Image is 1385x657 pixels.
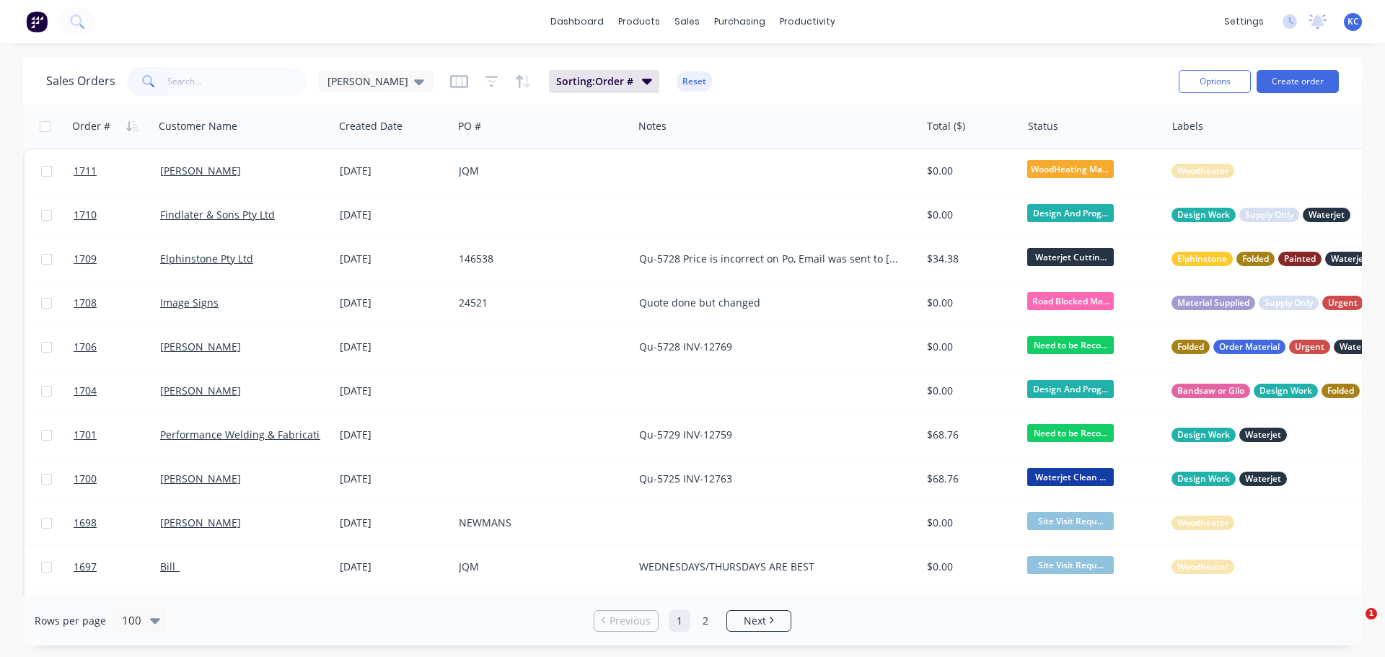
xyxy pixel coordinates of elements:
div: Quote done but changed [639,296,902,310]
span: Supply Only [1265,296,1313,310]
input: Search... [167,67,308,96]
a: 1697 [74,545,160,588]
span: Folded [1327,384,1354,398]
div: Qu-5728 Price is incorrect on Po, Email was sent to [GEOGRAPHIC_DATA] about this. [639,252,902,266]
span: Order Material [1219,340,1280,354]
span: 1704 [74,384,97,398]
a: 1706 [74,325,160,369]
div: Labels [1172,119,1203,133]
span: Bandsaw or Gilo [1177,384,1244,398]
span: 1708 [74,296,97,310]
div: $0.00 [927,384,1012,398]
div: Customer Name [159,119,237,133]
span: Design Work [1177,428,1230,442]
a: Findlater & Sons Pty Ltd [160,208,275,221]
div: purchasing [707,11,773,32]
a: dashboard [543,11,611,32]
button: Design WorkWaterjet [1171,428,1287,442]
div: Qu-5725 INV-12763 [639,472,902,486]
span: Need to be Reco... [1027,336,1114,354]
span: Rows per page [35,614,106,628]
div: products [611,11,667,32]
span: 1711 [74,164,97,178]
div: WEDNESDAYS/THURSDAYS ARE BEST [639,560,902,574]
span: Painted [1284,252,1316,266]
a: 1700 [74,457,160,501]
span: 1706 [74,340,97,354]
a: [PERSON_NAME] [160,472,241,485]
span: 1701 [74,428,97,442]
button: Woodheater [1171,164,1234,178]
a: Image Signs [160,296,219,309]
button: Options [1179,70,1251,93]
a: Bill_ [160,560,180,573]
span: 1709 [74,252,97,266]
span: Waterjet Clean ... [1027,468,1114,486]
button: Design WorkWaterjet [1171,472,1287,486]
span: 1700 [74,472,97,486]
a: 1711 [74,149,160,193]
span: Folded [1177,340,1204,354]
div: $68.76 [927,428,1012,442]
a: Performance Welding & Fabrication [160,428,332,441]
div: PO # [458,119,481,133]
img: Factory [26,11,48,32]
span: 1 [1366,608,1377,619]
div: Created Date [339,119,403,133]
a: 1701 [74,413,160,457]
a: Previous page [594,614,658,628]
a: [PERSON_NAME] [160,384,241,397]
span: [PERSON_NAME] [327,74,408,89]
div: Order # [72,119,110,133]
a: 1704 [74,369,160,413]
div: Notes [638,119,667,133]
h1: Sales Orders [46,74,115,88]
div: [DATE] [340,516,447,530]
div: $34.38 [927,252,1012,266]
button: Woodheater [1171,560,1234,574]
div: Total ($) [927,119,965,133]
div: 146538 [459,252,619,266]
span: Folded [1242,252,1269,266]
div: $0.00 [927,560,1012,574]
a: Next page [727,614,791,628]
span: Waterjet [1245,472,1281,486]
ul: Pagination [588,610,797,632]
span: Next [744,614,766,628]
div: [DATE] [340,252,447,266]
a: Page 1 is your current page [669,610,690,632]
span: Road Blocked Ma... [1027,292,1114,310]
span: Design Work [1259,384,1312,398]
div: JQM [459,560,619,574]
span: Design And Prog... [1027,380,1114,398]
div: 24521 [459,296,619,310]
div: [DATE] [340,164,447,178]
a: [PERSON_NAME] [160,516,241,529]
div: [DATE] [340,208,447,222]
button: Reset [677,71,712,92]
div: $0.00 [927,296,1012,310]
div: $0.00 [927,164,1012,178]
span: Sorting: Order # [556,74,633,89]
div: [DATE] [340,428,447,442]
div: productivity [773,11,843,32]
span: Design Work [1177,208,1230,222]
div: sales [667,11,707,32]
a: 1708 [74,281,160,325]
div: settings [1217,11,1271,32]
div: $68.76 [927,472,1012,486]
span: Waterjet [1331,252,1367,266]
a: Elphinstone Pty Ltd [160,252,253,265]
span: Waterjet [1340,340,1376,354]
span: Urgent [1328,296,1358,310]
div: Qu-5728 INV-12769 [639,340,902,354]
a: 1710 [74,193,160,237]
div: $0.00 [927,208,1012,222]
span: Woodheater [1177,560,1228,574]
span: Urgent [1295,340,1324,354]
div: [DATE] [340,384,447,398]
div: NEWMANS [459,516,619,530]
span: Waterjet Cuttin... [1027,248,1114,266]
a: Page 2 [695,610,716,632]
a: [PERSON_NAME] [160,164,241,177]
